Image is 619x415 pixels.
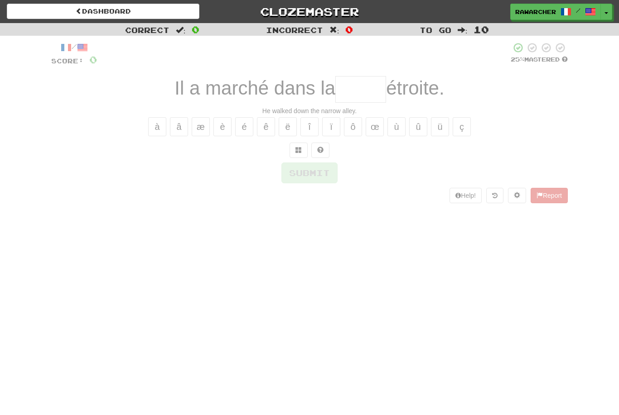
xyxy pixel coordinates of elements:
[386,77,444,99] span: étroite.
[51,106,568,115] div: He walked down the narrow alley.
[311,143,329,158] button: Single letter hint - you only get 1 per sentence and score half the points! alt+h
[474,24,489,35] span: 10
[235,117,253,136] button: é
[431,117,449,136] button: ü
[51,57,84,65] span: Score:
[458,26,468,34] span: :
[213,4,406,19] a: Clozemaster
[511,56,524,63] span: 25 %
[290,143,308,158] button: Switch sentence to multiple choice alt+p
[453,117,471,136] button: ç
[366,117,384,136] button: œ
[192,24,199,35] span: 0
[148,117,166,136] button: à
[510,4,601,20] a: RawArcher /
[300,117,319,136] button: î
[576,7,580,14] span: /
[345,24,353,35] span: 0
[213,117,232,136] button: è
[192,117,210,136] button: æ
[344,117,362,136] button: ô
[515,8,556,16] span: RawArcher
[51,42,97,53] div: /
[279,117,297,136] button: ë
[281,162,338,183] button: Submit
[420,25,451,34] span: To go
[266,25,323,34] span: Incorrect
[322,117,340,136] button: ï
[125,25,169,34] span: Correct
[257,117,275,136] button: ê
[329,26,339,34] span: :
[7,4,199,19] a: Dashboard
[89,54,97,65] span: 0
[170,117,188,136] button: â
[174,77,335,99] span: Il a marché dans la
[409,117,427,136] button: û
[531,188,568,203] button: Report
[387,117,406,136] button: ù
[511,56,568,64] div: Mastered
[486,188,503,203] button: Round history (alt+y)
[176,26,186,34] span: :
[450,188,482,203] button: Help!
